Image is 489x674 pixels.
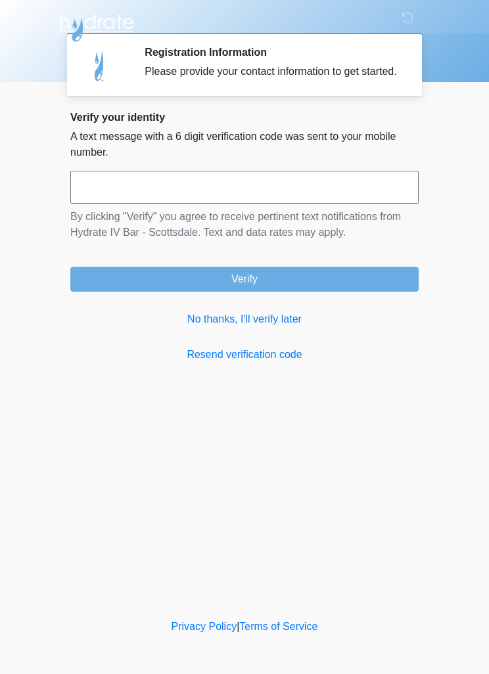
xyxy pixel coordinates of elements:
a: No thanks, I'll verify later [70,311,419,327]
a: Resend verification code [70,347,419,363]
img: Hydrate IV Bar - Scottsdale Logo [57,10,136,43]
p: A text message with a 6 digit verification code was sent to your mobile number. [70,129,419,160]
a: Terms of Service [239,621,317,632]
a: | [237,621,239,632]
h2: Verify your identity [70,111,419,124]
div: Please provide your contact information to get started. [145,64,399,79]
p: By clicking "Verify" you agree to receive pertinent text notifications from Hydrate IV Bar - Scot... [70,209,419,240]
a: Privacy Policy [172,621,237,632]
img: Agent Avatar [80,46,120,85]
button: Verify [70,267,419,292]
